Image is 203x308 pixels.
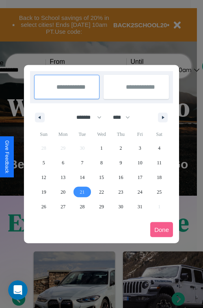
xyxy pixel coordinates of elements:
button: 22 [92,185,111,199]
button: 19 [34,185,53,199]
button: Done [150,222,173,237]
span: 14 [80,170,85,185]
button: 27 [53,199,72,214]
span: Sat [150,128,169,141]
span: 9 [119,155,122,170]
button: 29 [92,199,111,214]
button: 11 [150,155,169,170]
span: 19 [41,185,46,199]
button: 30 [111,199,130,214]
button: 15 [92,170,111,185]
button: 9 [111,155,130,170]
button: 26 [34,199,53,214]
span: 16 [118,170,123,185]
button: 18 [150,170,169,185]
button: 28 [73,199,92,214]
span: 15 [99,170,104,185]
button: 2 [111,141,130,155]
button: 23 [111,185,130,199]
button: 6 [53,155,72,170]
button: 25 [150,185,169,199]
span: 10 [138,155,143,170]
span: 23 [118,185,123,199]
span: 20 [60,185,65,199]
button: 21 [73,185,92,199]
span: 27 [60,199,65,214]
span: 6 [62,155,64,170]
button: 3 [130,141,149,155]
span: 28 [80,199,85,214]
span: 17 [138,170,143,185]
span: 8 [100,155,103,170]
button: 10 [130,155,149,170]
span: 21 [80,185,85,199]
span: 1 [100,141,103,155]
span: 25 [157,185,162,199]
span: 24 [138,185,143,199]
span: 13 [60,170,65,185]
span: 7 [81,155,84,170]
span: 26 [41,199,46,214]
span: 30 [118,199,123,214]
button: 31 [130,199,149,214]
div: Give Feedback [4,140,10,173]
span: Thu [111,128,130,141]
button: 7 [73,155,92,170]
span: Mon [53,128,72,141]
button: 24 [130,185,149,199]
button: 20 [53,185,72,199]
span: Fri [130,128,149,141]
span: Sun [34,128,53,141]
button: 8 [92,155,111,170]
span: 4 [158,141,160,155]
span: 22 [99,185,104,199]
span: 12 [41,170,46,185]
button: 16 [111,170,130,185]
span: 11 [157,155,162,170]
button: 13 [53,170,72,185]
button: 12 [34,170,53,185]
span: 5 [43,155,45,170]
button: 1 [92,141,111,155]
span: 31 [138,199,143,214]
button: 14 [73,170,92,185]
button: 17 [130,170,149,185]
span: 2 [119,141,122,155]
span: Tue [73,128,92,141]
span: 18 [157,170,162,185]
button: 4 [150,141,169,155]
span: 29 [99,199,104,214]
iframe: Intercom live chat [8,280,28,300]
span: Wed [92,128,111,141]
button: 5 [34,155,53,170]
span: 3 [139,141,141,155]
